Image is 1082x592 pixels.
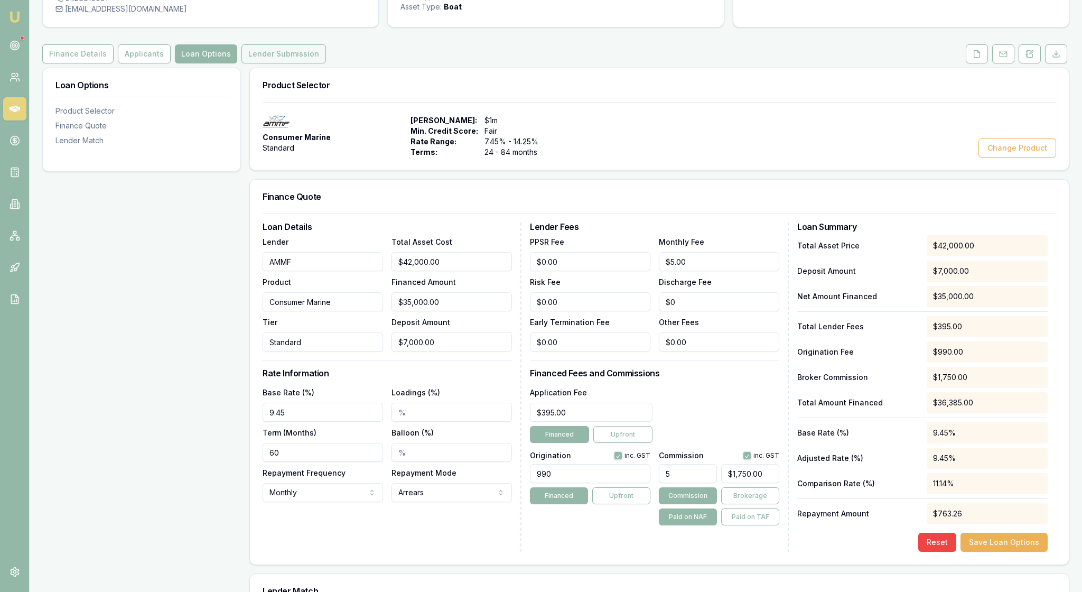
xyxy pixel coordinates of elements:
[263,132,331,143] span: Consumer Marine
[927,316,1048,337] div: $395.00
[530,318,610,327] label: Early Termination Fee
[978,138,1056,158] button: Change Product
[593,426,652,443] button: Upfront
[797,321,918,332] p: Total Lender Fees
[927,261,1048,282] div: $7,000.00
[263,237,288,246] label: Lender
[263,403,383,422] input: %
[116,44,173,63] a: Applicants
[55,106,228,116] div: Product Selector
[391,237,452,246] label: Total Asset Cost
[927,448,1048,469] div: 9.45%
[263,143,294,153] span: Standard
[391,318,450,327] label: Deposit Amount
[241,44,326,63] button: Lender Submission
[411,147,478,158] span: Terms:
[55,135,228,146] div: Lender Match
[530,452,571,459] label: Origination
[263,223,512,231] h3: Loan Details
[42,44,114,63] button: Finance Details
[659,452,704,459] label: Commission
[118,44,171,63] button: Applicants
[614,451,650,460] div: inc. GST
[659,318,699,327] label: Other Fees
[484,126,554,136] span: Fair
[960,533,1048,552] button: Save Loan Options
[55,81,228,89] h3: Loan Options
[391,388,440,397] label: Loadings (%)
[530,388,587,397] label: Application Fee
[797,372,918,383] p: Broker Commission
[797,508,918,519] p: Repayment Amount
[797,453,918,464] p: Adjusted Rate (%)
[721,508,779,525] button: Paid on TAF
[659,237,704,246] label: Monthly Fee
[263,192,1056,201] h3: Finance Quote
[530,223,779,231] h3: Lender Fees
[530,487,588,504] button: Financed
[659,292,779,311] input: $
[927,503,1048,524] div: $763.26
[239,44,328,63] a: Lender Submission
[797,240,918,251] p: Total Asset Price
[263,81,1056,89] h3: Product Selector
[42,44,116,63] a: Finance Details
[927,422,1048,443] div: 9.45%
[411,126,478,136] span: Min. Credit Score:
[263,115,290,128] img: AMMF
[530,369,779,377] h3: Financed Fees and Commissions
[659,332,779,351] input: $
[797,478,918,489] p: Comparison Rate (%)
[530,332,650,351] input: $
[391,332,512,351] input: $
[797,291,918,302] p: Net Amount Financed
[721,487,779,504] button: Brokerage
[927,392,1048,413] div: $36,385.00
[927,473,1048,494] div: 11.14%
[659,252,779,271] input: $
[797,397,918,408] p: Total Amount Financed
[391,468,456,477] label: Repayment Mode
[797,223,1048,231] h3: Loan Summary
[530,292,650,311] input: $
[55,4,366,14] div: [EMAIL_ADDRESS][DOMAIN_NAME]
[530,403,652,422] input: $
[400,2,442,12] div: Asset Type :
[173,44,239,63] a: Loan Options
[927,341,1048,363] div: $990.00
[263,428,316,437] label: Term (Months)
[263,318,277,327] label: Tier
[659,487,717,504] button: Commission
[530,252,650,271] input: $
[927,367,1048,388] div: $1,750.00
[391,428,434,437] label: Balloon (%)
[530,277,561,286] label: Risk Fee
[263,277,291,286] label: Product
[484,147,554,158] span: 24 - 84 months
[484,115,554,126] span: $1m
[8,11,21,23] img: emu-icon-u.png
[797,347,918,357] p: Origination Fee
[175,44,237,63] button: Loan Options
[484,136,554,147] span: 7.45% - 14.25%
[797,266,918,276] p: Deposit Amount
[659,464,717,483] input: %
[927,235,1048,256] div: $42,000.00
[391,403,512,422] input: %
[797,428,918,438] p: Base Rate (%)
[391,277,456,286] label: Financed Amount
[530,237,564,246] label: PPSR Fee
[391,252,512,271] input: $
[918,533,956,552] button: Reset
[659,277,712,286] label: Discharge Fee
[263,369,512,377] h3: Rate Information
[263,468,346,477] label: Repayment Frequency
[263,388,314,397] label: Base Rate (%)
[659,508,717,525] button: Paid on NAF
[927,286,1048,307] div: $35,000.00
[391,292,512,311] input: $
[411,115,478,126] span: [PERSON_NAME]:
[411,136,478,147] span: Rate Range:
[743,451,779,460] div: inc. GST
[391,443,512,462] input: %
